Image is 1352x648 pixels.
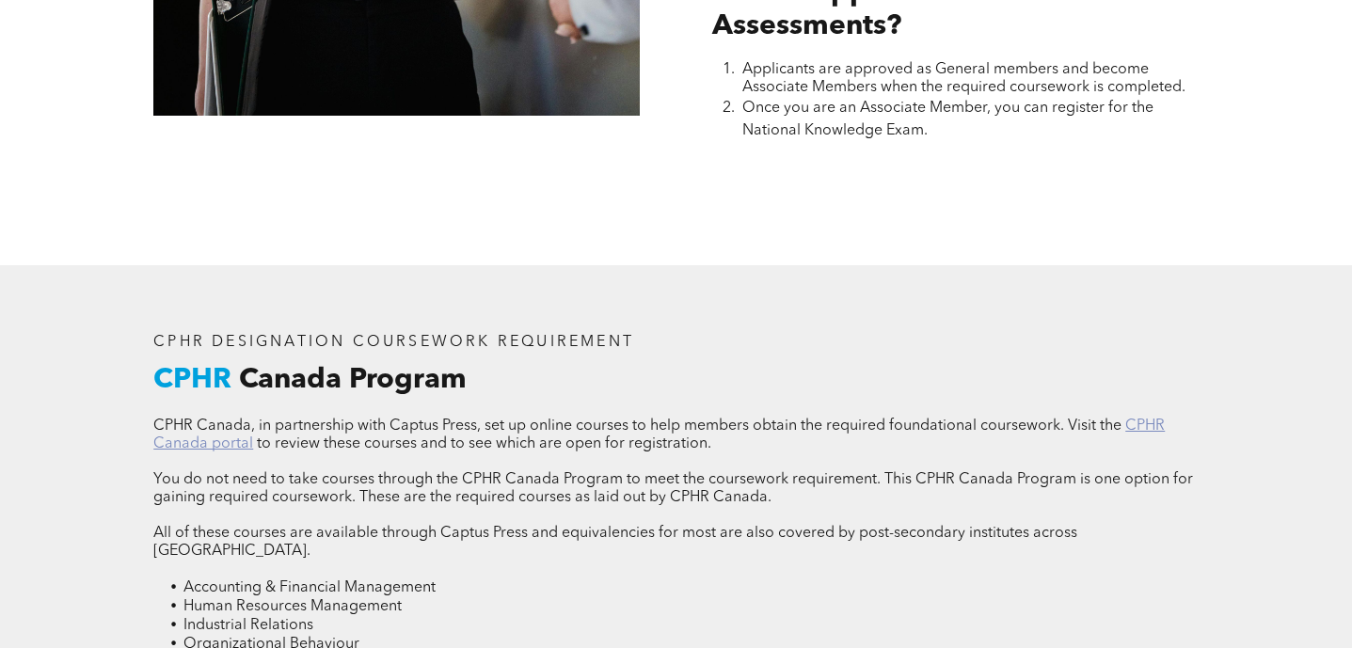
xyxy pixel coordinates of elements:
span: Once you are an Associate Member, you can register for the National Knowledge Exam. [742,101,1153,138]
span: All of these courses are available through Captus Press and equivalencies for most are also cover... [153,526,1077,559]
span: Applicants are approved as General members and become Associate Members when the required coursew... [742,62,1185,95]
span: CPHR [153,366,231,394]
span: to review these courses and to see which are open for registration. [257,436,711,451]
span: CPHR Canada, in partnership with Captus Press, set up online courses to help members obtain the r... [153,419,1121,434]
span: You do not need to take courses through the CPHR Canada Program to meet the coursework requiremen... [153,472,1193,505]
span: CPHR DESIGNATION COURSEWORK REQUIREMENT [153,335,634,350]
span: Human Resources Management [183,599,402,614]
span: Accounting & Financial Management [183,580,436,595]
span: Canada Program [239,366,467,394]
span: Industrial Relations [183,618,313,633]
